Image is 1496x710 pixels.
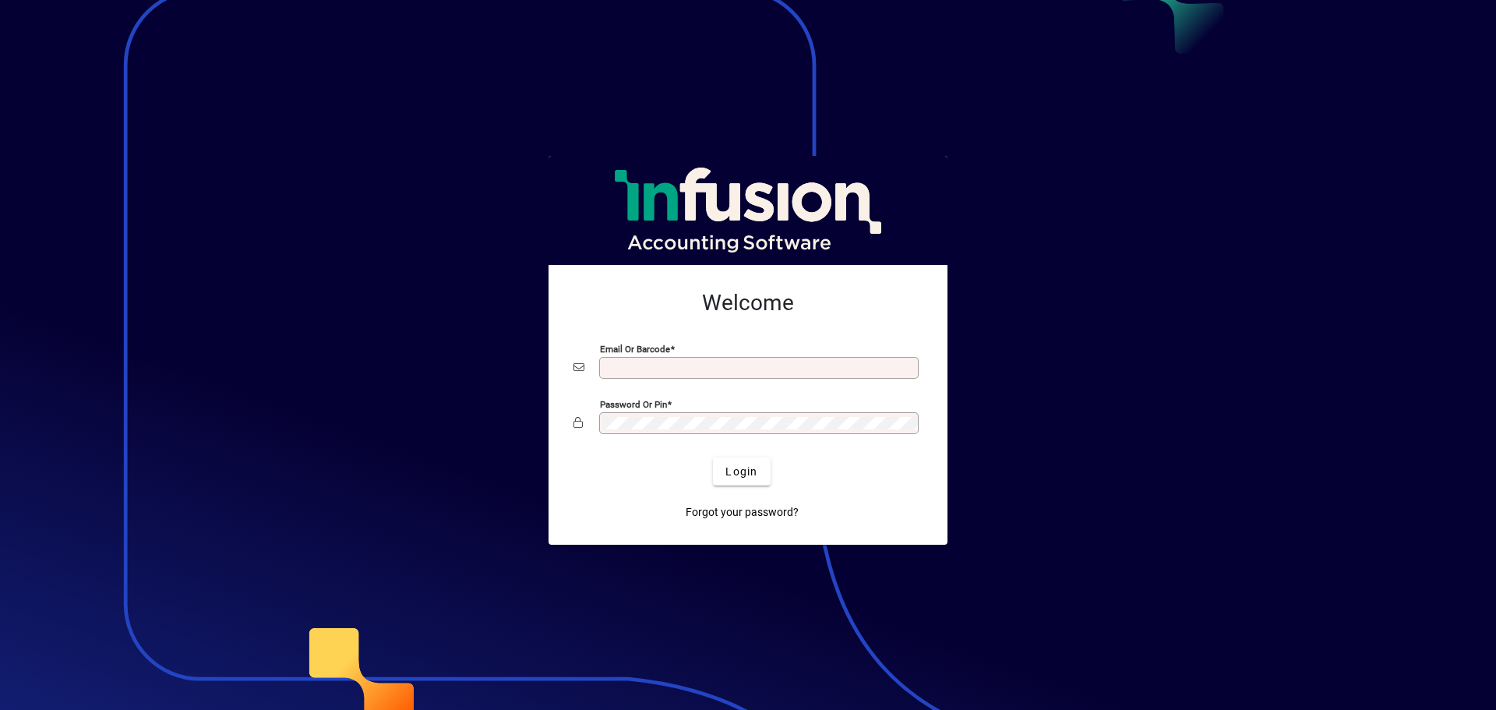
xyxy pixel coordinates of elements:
[679,498,805,526] a: Forgot your password?
[686,504,799,521] span: Forgot your password?
[600,344,670,355] mat-label: Email or Barcode
[600,399,667,410] mat-label: Password or Pin
[713,457,770,486] button: Login
[725,464,757,480] span: Login
[573,290,923,316] h2: Welcome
